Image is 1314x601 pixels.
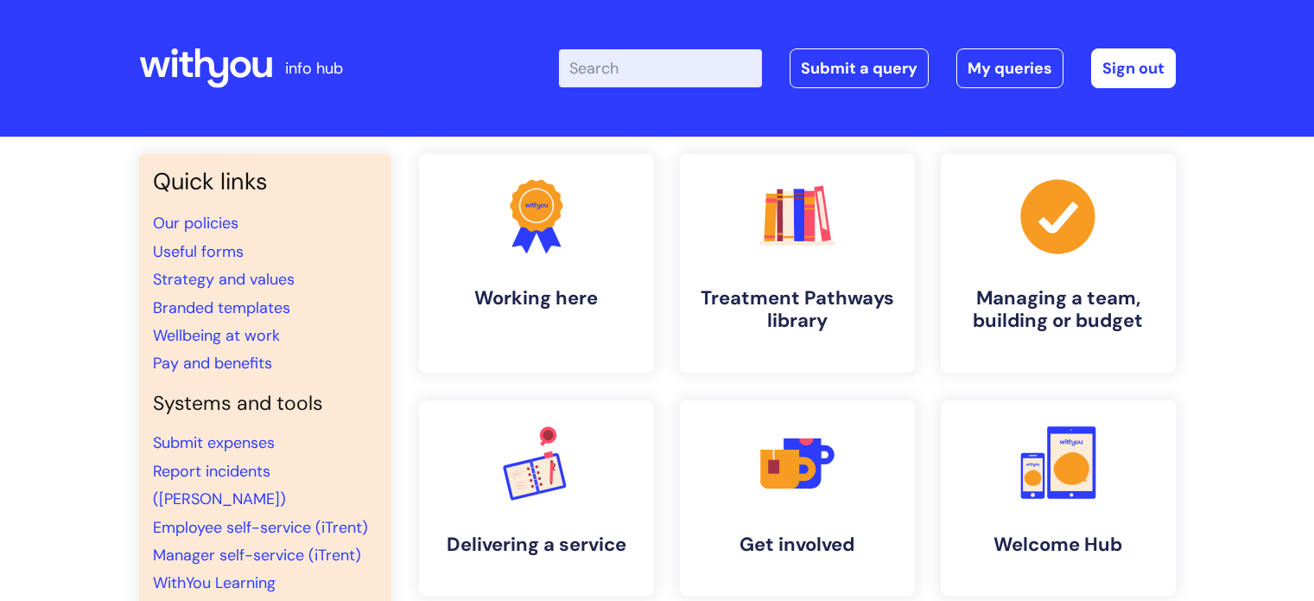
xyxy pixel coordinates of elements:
a: My queries [956,48,1063,88]
h4: Welcome Hub [955,534,1162,556]
a: Report incidents ([PERSON_NAME]) [153,461,286,509]
a: WithYou Learning [153,572,276,593]
a: Treatment Pathways library [680,154,915,373]
h4: Managing a team, building or budget [955,287,1162,333]
h3: Quick links [153,168,378,195]
a: Submit expenses [153,432,275,453]
p: info hub [285,54,343,82]
a: Sign out [1091,48,1176,88]
h4: Working here [433,287,640,310]
a: Our policies [153,213,238,233]
a: Useful forms [153,241,244,262]
h4: Systems and tools [153,392,378,416]
a: Strategy and values [153,269,295,290]
a: Manager self-service (iTrent) [153,545,361,566]
h4: Get involved [694,534,901,556]
a: Welcome Hub [941,400,1176,596]
a: Pay and benefits [153,353,272,374]
a: Wellbeing at work [153,325,280,346]
div: | - [559,48,1176,88]
a: Managing a team, building or budget [941,154,1176,373]
h4: Delivering a service [433,534,640,556]
a: Working here [419,154,654,373]
a: Branded templates [153,297,290,318]
a: Employee self-service (iTrent) [153,517,368,538]
h4: Treatment Pathways library [694,287,901,333]
a: Get involved [680,400,915,596]
input: Search [559,49,762,87]
a: Delivering a service [419,400,654,596]
a: Submit a query [790,48,929,88]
